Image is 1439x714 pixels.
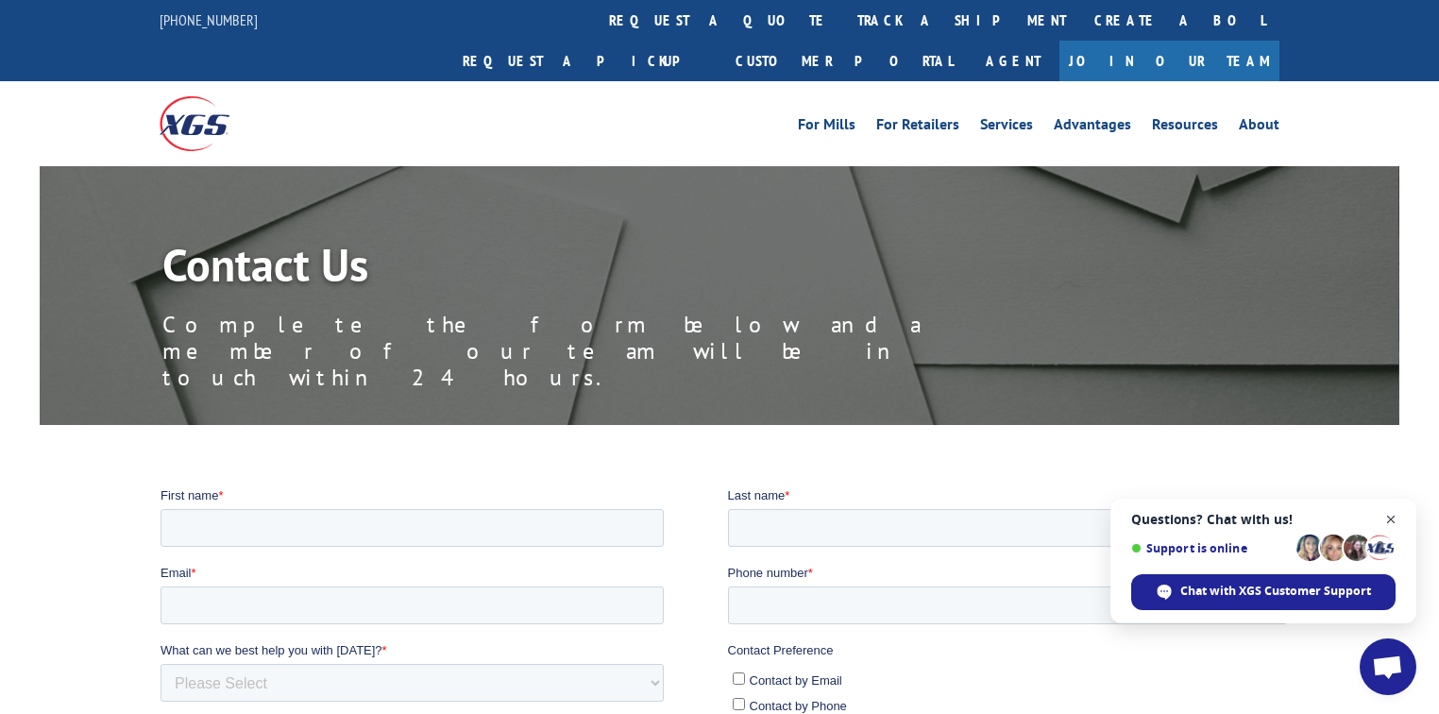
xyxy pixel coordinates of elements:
span: Phone number [567,79,648,93]
a: Customer Portal [721,41,967,81]
a: Resources [1152,117,1218,138]
h1: Contact Us [162,242,1012,297]
span: Chat with XGS Customer Support [1180,583,1371,600]
a: About [1239,117,1279,138]
a: Join Our Team [1059,41,1279,81]
span: Contact Preference [567,157,673,171]
div: Chat with XGS Customer Support [1131,574,1396,610]
input: Contact by Email [572,186,584,198]
a: Services [980,117,1033,138]
span: Questions? Chat with us! [1131,512,1396,527]
a: For Retailers [876,117,959,138]
a: [PHONE_NUMBER] [160,10,258,29]
span: Support is online [1131,541,1290,555]
span: Contact by Email [589,187,682,201]
span: Close chat [1380,508,1403,532]
div: Open chat [1360,638,1416,695]
a: Agent [967,41,1059,81]
span: Contact by Phone [589,212,686,227]
a: For Mills [798,117,855,138]
a: Advantages [1054,117,1131,138]
input: Contact by Phone [572,212,584,224]
a: Request a pickup [449,41,721,81]
span: Last name [567,2,625,16]
p: Complete the form below and a member of our team will be in touch within 24 hours. [162,312,1012,391]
